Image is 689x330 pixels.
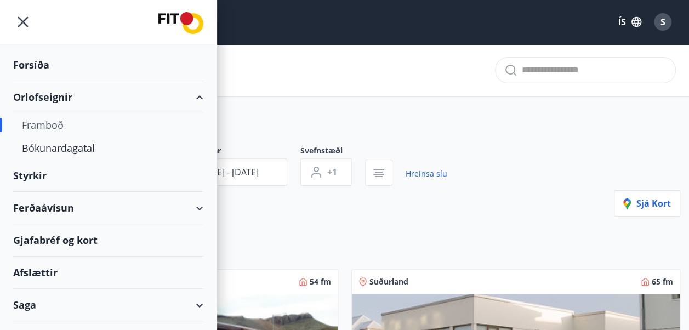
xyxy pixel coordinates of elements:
div: Saga [13,289,203,321]
a: Hreinsa síu [406,162,447,186]
span: 54 fm [310,276,331,287]
button: [DATE] - [DATE] [171,158,287,186]
img: union_logo [158,12,203,34]
div: Orlofseignir [13,81,203,113]
div: Ferðaávísun [13,192,203,224]
div: Framboð [22,113,195,136]
span: +1 [327,166,337,178]
button: S [650,9,676,35]
button: +1 [300,158,352,186]
button: ÍS [612,12,647,32]
div: Bókunardagatal [22,136,195,160]
span: Sjá kort [623,197,671,209]
div: Afslættir [13,257,203,289]
span: Svefnstæði [300,145,365,158]
div: Forsíða [13,49,203,81]
span: Dagsetningar [171,145,300,158]
button: menu [13,12,33,32]
div: Styrkir [13,160,203,192]
span: 65 fm [652,276,673,287]
span: Suðurland [369,276,408,287]
span: [DATE] - [DATE] [198,166,259,178]
span: S [660,16,665,28]
div: Gjafabréf og kort [13,224,203,257]
button: Sjá kort [614,190,680,217]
